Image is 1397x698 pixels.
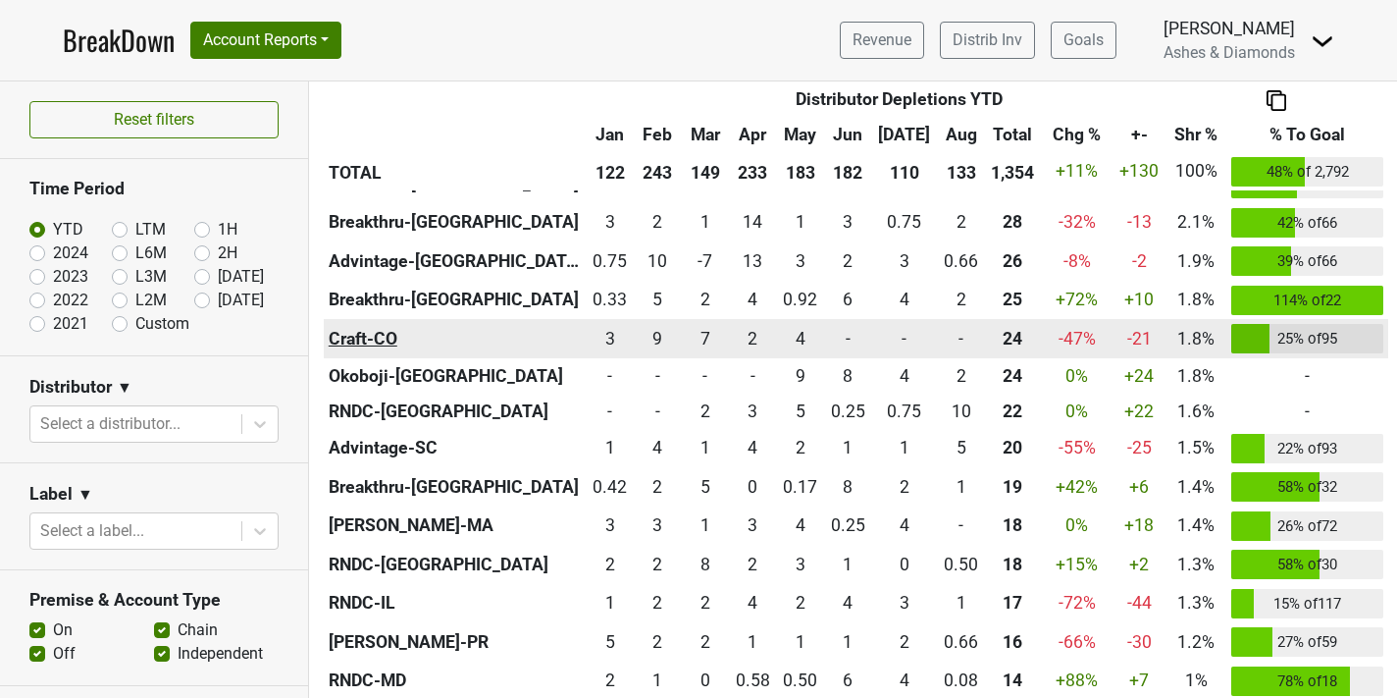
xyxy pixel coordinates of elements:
label: [DATE] [218,289,264,312]
th: Okoboji-[GEOGRAPHIC_DATA] [324,358,586,394]
td: 0.66 [937,242,985,281]
span: +11% [1056,162,1098,182]
div: 4 [734,287,772,312]
td: 2 [871,467,937,507]
div: 22 [990,399,1037,424]
div: 6 [829,287,867,312]
div: 4 [876,512,932,538]
div: 20 [990,435,1037,460]
th: Breakthru-[GEOGRAPHIC_DATA] [324,203,586,242]
td: 2.167 [937,281,985,320]
div: 1 [829,552,867,577]
td: 8 [824,358,872,394]
td: 1 [586,584,634,623]
th: Craft-CO [324,319,586,358]
th: 133 [937,152,985,191]
th: Jul: activate to sort column ascending [871,117,937,152]
td: -7 [681,242,729,281]
div: 3 [781,248,819,274]
td: 3.92 [634,429,682,468]
div: 0.25 [829,512,867,538]
div: 8 [686,552,724,577]
div: 0.17 [781,474,819,500]
td: 6.419 [824,281,872,320]
div: 2 [734,326,772,351]
div: [PERSON_NAME] [1164,16,1295,41]
td: 0.917 [776,281,824,320]
td: 0 [937,319,985,358]
td: 10.42 [634,242,682,281]
a: Goals [1051,22,1116,59]
div: 2 [781,435,819,460]
span: Ashes & Diamonds [1164,43,1295,62]
div: -2 [1118,248,1161,274]
td: 1.4% [1165,467,1226,507]
th: 26.000 [985,242,1041,281]
div: 4 [781,326,819,351]
th: RNDC-IL [324,584,586,623]
div: - [876,326,932,351]
td: 3.5 [776,319,824,358]
div: +22 [1118,399,1161,424]
div: 2 [942,287,980,312]
div: 0.92 [781,287,819,312]
a: Distrib Inv [940,22,1035,59]
div: 3 [876,248,932,274]
div: -13 [1118,209,1161,235]
td: 0 % [1041,507,1113,546]
th: 149 [681,152,729,191]
td: 0 [634,394,682,429]
td: +42 % [1041,467,1113,507]
th: 18.583 [985,467,1041,507]
div: 0 [876,552,932,577]
td: 1.3% [1165,584,1226,623]
span: ▼ [117,376,132,400]
td: 3.18 [729,507,777,546]
div: 9 [639,326,677,351]
td: 0.5 [937,545,985,584]
div: 0.42 [591,474,629,500]
label: Chain [178,618,218,642]
td: 4.33 [871,358,937,394]
th: Breakthru-[GEOGRAPHIC_DATA] [324,281,586,320]
img: Copy to clipboard [1267,90,1286,111]
td: 1.6% [1165,394,1226,429]
td: 100% [1165,152,1226,191]
label: 1H [218,218,237,242]
td: 8 [824,467,872,507]
td: 13.92 [729,203,777,242]
div: 2 [942,209,980,235]
h3: Distributor [29,377,112,398]
td: 1.33 [871,429,937,468]
td: 2 [634,545,682,584]
label: L3M [135,265,167,289]
th: Advintage-SC [324,429,586,468]
td: 1.25 [681,429,729,468]
div: 26 [990,248,1037,274]
td: 0.25 [824,507,872,546]
td: 1.252 [681,203,729,242]
td: 2.17 [937,358,985,394]
th: % To Goal: activate to sort column ascending [1226,117,1388,152]
div: 2 [829,248,867,274]
img: Dropdown Menu [1311,29,1334,53]
div: - [686,363,724,389]
a: BreakDown [63,20,175,61]
div: 5 [781,399,819,424]
label: 2024 [53,242,88,265]
div: -7 [686,248,724,274]
td: 0 [586,394,634,429]
td: 0 [871,545,937,584]
th: 122 [586,152,634,191]
td: 0 [729,467,777,507]
div: 24 [990,326,1037,351]
div: 0.75 [876,399,932,424]
td: 6.75 [681,319,729,358]
div: 0.33 [591,287,629,312]
td: 0 [937,507,985,546]
div: +6 [1118,474,1161,500]
td: +15 % [1041,545,1113,584]
div: 0.50 [942,552,980,577]
th: 21.757 [985,394,1041,429]
td: 0 [586,358,634,394]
